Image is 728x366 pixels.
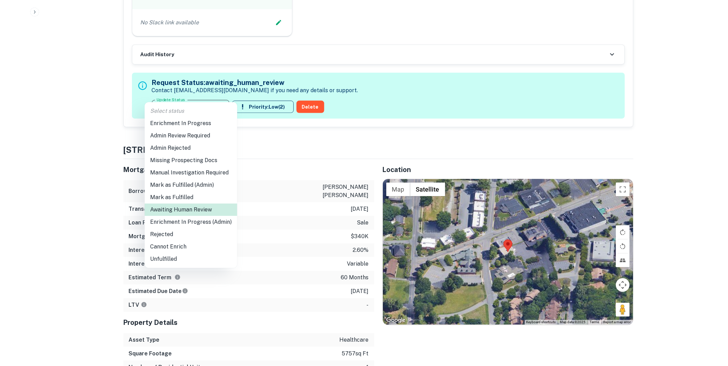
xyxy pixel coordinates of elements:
[694,311,728,344] iframe: Chat Widget
[145,179,237,191] li: Mark as Fulfilled (Admin)
[145,216,237,228] li: Enrichment In Progress (Admin)
[145,117,237,130] li: Enrichment In Progress
[145,154,237,167] li: Missing Prospecting Docs
[145,142,237,154] li: Admin Rejected
[145,253,237,265] li: Unfulfilled
[145,167,237,179] li: Manual Investigation Required
[145,241,237,253] li: Cannot Enrich
[145,204,237,216] li: Awaiting Human Review
[145,130,237,142] li: Admin Review Required
[145,191,237,204] li: Mark as Fulfilled
[145,228,237,241] li: Rejected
